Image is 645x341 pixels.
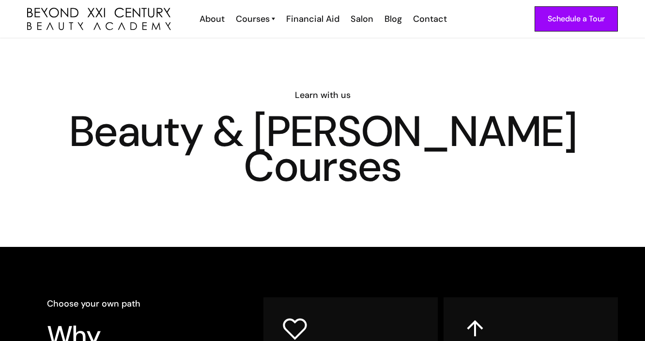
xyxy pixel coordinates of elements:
a: Contact [407,13,452,25]
div: Financial Aid [286,13,339,25]
div: Schedule a Tour [548,13,605,25]
a: home [27,8,171,31]
a: Schedule a Tour [535,6,618,32]
a: Courses [236,13,275,25]
h6: Learn with us [27,89,618,101]
div: Contact [413,13,447,25]
h6: Choose your own path [47,297,236,310]
div: Blog [384,13,402,25]
a: Financial Aid [280,13,344,25]
a: About [193,13,230,25]
img: beyond 21st century beauty academy logo [27,8,171,31]
div: About [200,13,225,25]
div: Salon [351,13,373,25]
a: Salon [344,13,378,25]
div: Courses [236,13,270,25]
h1: Beauty & [PERSON_NAME] Courses [27,114,618,184]
a: Blog [378,13,407,25]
